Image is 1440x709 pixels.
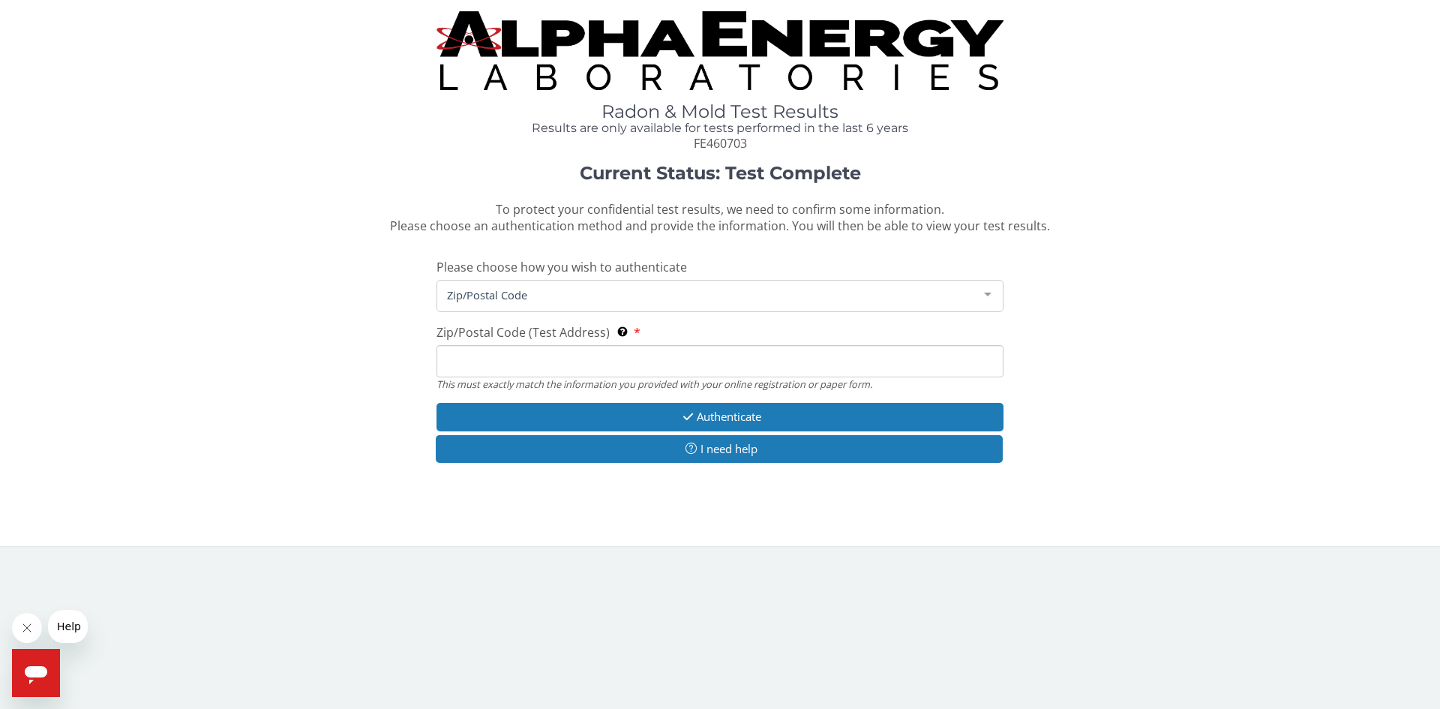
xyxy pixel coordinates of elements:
span: Zip/Postal Code (Test Address) [436,324,610,341]
span: FE460703 [694,135,747,152]
img: TightCrop.jpg [436,11,1003,90]
span: Zip/Postal Code [443,287,973,303]
iframe: Message from company [48,610,88,643]
strong: Current Status: Test Complete [580,162,861,184]
span: To protect your confidential test results, we need to confirm some information. Please choose an ... [390,201,1050,235]
h4: Results are only available for tests performed in the last 6 years [436,122,1003,135]
span: Please choose how you wish to authenticate [436,259,687,275]
iframe: Close message [12,613,42,643]
button: Authenticate [436,403,1003,431]
div: This must exactly match the information you provided with your online registration or paper form. [436,377,1003,391]
h1: Radon & Mold Test Results [436,102,1003,122]
button: I need help [436,435,1003,463]
iframe: Button to launch messaging window [12,649,60,697]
